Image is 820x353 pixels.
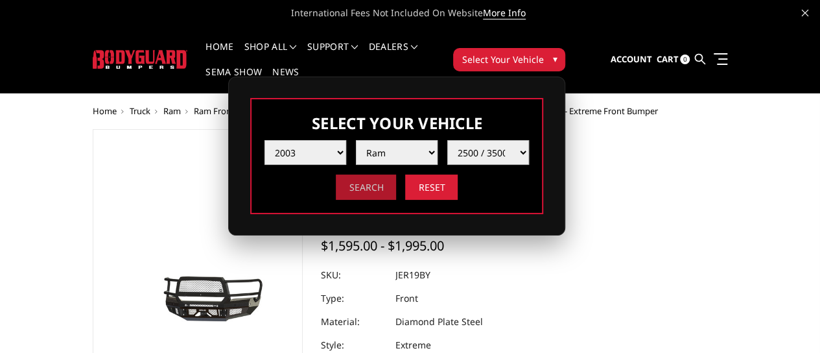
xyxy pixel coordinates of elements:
[194,105,272,117] a: Ram Front Bumpers
[130,105,150,117] a: Truck
[272,67,299,93] a: News
[680,55,690,64] span: 0
[321,237,444,254] span: $1,595.00 - $1,995.00
[656,42,690,77] a: Cart 0
[395,263,430,287] dd: JER19BY
[244,42,297,67] a: shop all
[395,310,483,334] dd: Diamond Plate Steel
[93,105,117,117] a: Home
[453,48,565,71] button: Select Your Vehicle
[395,287,418,310] dd: Front
[307,42,358,67] a: Support
[405,175,458,200] input: Reset
[462,53,543,66] span: Select Your Vehicle
[410,105,658,117] span: [DATE]-[DATE] Ram 2500-3500 - FT Series - Extreme Front Bumper
[369,42,418,67] a: Dealers
[483,6,526,19] a: More Info
[93,50,188,69] img: BODYGUARD BUMPERS
[163,105,181,117] a: Ram
[321,287,386,310] dt: Type:
[610,42,651,77] a: Account
[264,112,529,134] h3: Select Your Vehicle
[205,67,262,93] a: SEMA Show
[321,310,386,334] dt: Material:
[656,53,678,65] span: Cart
[610,53,651,65] span: Account
[321,263,386,287] dt: SKU:
[205,42,233,67] a: Home
[336,175,396,200] input: Search
[552,52,557,66] span: ▾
